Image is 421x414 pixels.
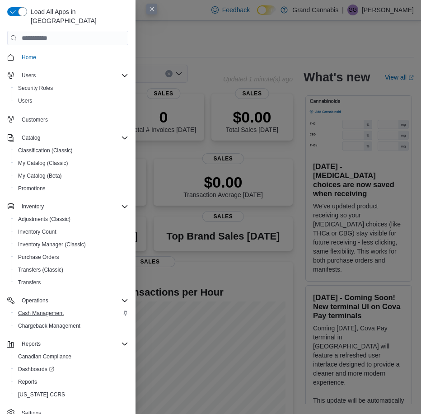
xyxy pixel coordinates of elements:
span: Reports [18,339,128,349]
span: [US_STATE] CCRS [18,391,65,398]
span: Users [18,97,32,104]
a: Transfers (Classic) [14,264,67,275]
span: Inventory Count [14,226,128,237]
a: Canadian Compliance [14,351,75,362]
a: Security Roles [14,83,56,94]
span: Cash Management [14,308,128,319]
button: My Catalog (Classic) [11,157,132,169]
span: Cash Management [18,310,64,317]
button: Inventory [18,201,47,212]
a: Classification (Classic) [14,145,76,156]
button: Catalog [18,132,44,143]
button: Users [11,94,132,107]
a: My Catalog (Classic) [14,158,72,169]
span: Inventory Count [18,228,56,235]
span: Canadian Compliance [18,353,71,360]
button: Reports [11,376,132,388]
span: Adjustments (Classic) [18,216,70,223]
button: Transfers [11,276,132,289]
button: Operations [4,294,132,307]
button: Inventory [4,200,132,213]
span: Transfers (Classic) [18,266,63,273]
span: Reports [18,378,37,386]
button: Inventory Manager (Classic) [11,238,132,251]
span: My Catalog (Classic) [18,160,68,167]
button: Cash Management [11,307,132,320]
button: Users [4,69,132,82]
a: Chargeback Management [14,320,84,331]
button: Transfers (Classic) [11,263,132,276]
span: Classification (Classic) [14,145,128,156]
button: [US_STATE] CCRS [11,388,132,401]
button: Customers [4,113,132,126]
a: Reports [14,376,41,387]
button: Inventory Count [11,226,132,238]
button: Operations [18,295,52,306]
a: Users [14,95,36,106]
span: Chargeback Management [18,322,80,329]
button: Canadian Compliance [11,350,132,363]
button: Reports [4,338,132,350]
span: Dashboards [18,366,54,373]
span: Transfers [18,279,41,286]
span: Reports [22,340,41,348]
a: Adjustments (Classic) [14,214,74,225]
span: Security Roles [14,83,128,94]
span: Inventory Manager (Classic) [18,241,86,248]
span: Catalog [18,132,128,143]
button: Purchase Orders [11,251,132,263]
a: Dashboards [11,363,132,376]
span: My Catalog (Beta) [18,172,62,179]
span: Operations [22,297,48,304]
span: Transfers (Classic) [14,264,128,275]
span: Customers [18,113,128,125]
span: Inventory Manager (Classic) [14,239,128,250]
span: Reports [14,376,128,387]
span: Promotions [18,185,46,192]
span: Purchase Orders [14,252,128,263]
button: Security Roles [11,82,132,94]
a: Home [18,52,40,63]
a: Inventory Manager (Classic) [14,239,89,250]
a: Customers [18,114,51,125]
a: Purchase Orders [14,252,63,263]
button: Promotions [11,182,132,195]
span: My Catalog (Beta) [14,170,128,181]
span: Washington CCRS [14,389,128,400]
span: Chargeback Management [14,320,128,331]
button: Close this dialog [146,4,157,14]
span: Customers [22,116,48,123]
button: Users [18,70,39,81]
span: Inventory [22,203,44,210]
span: Canadian Compliance [14,351,128,362]
button: Adjustments (Classic) [11,213,132,226]
span: Catalog [22,134,40,141]
a: Cash Management [14,308,67,319]
a: My Catalog (Beta) [14,170,65,181]
a: Transfers [14,277,44,288]
a: Promotions [14,183,49,194]
span: Promotions [14,183,128,194]
span: Load All Apps in [GEOGRAPHIC_DATA] [27,7,128,25]
button: Chargeback Management [11,320,132,332]
button: Home [4,51,132,64]
span: Dashboards [14,364,128,375]
span: My Catalog (Classic) [14,158,128,169]
a: Dashboards [14,364,58,375]
span: Home [22,54,36,61]
button: My Catalog (Beta) [11,169,132,182]
button: Classification (Classic) [11,144,132,157]
span: Users [14,95,128,106]
span: Users [22,72,36,79]
span: Inventory [18,201,128,212]
a: Inventory Count [14,226,60,237]
span: Users [18,70,128,81]
span: Classification (Classic) [18,147,73,154]
span: Purchase Orders [18,254,59,261]
span: Security Roles [18,85,53,92]
span: Operations [18,295,128,306]
span: Transfers [14,277,128,288]
button: Catalog [4,132,132,144]
a: [US_STATE] CCRS [14,389,69,400]
span: Adjustments (Classic) [14,214,128,225]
